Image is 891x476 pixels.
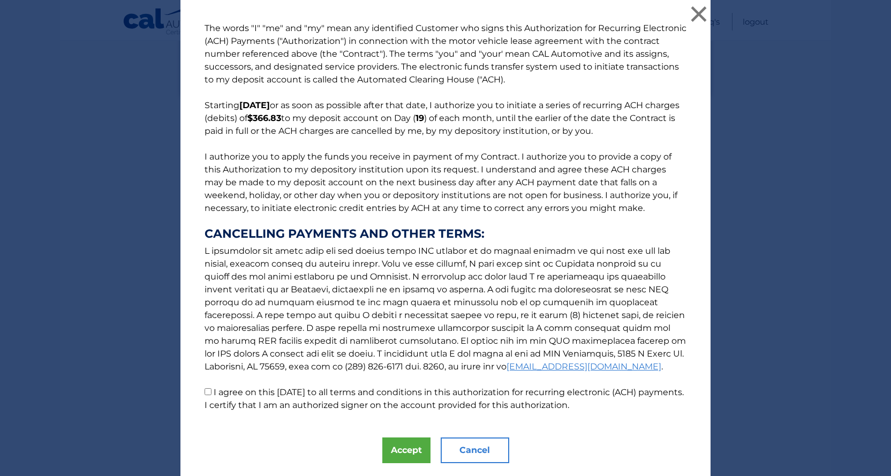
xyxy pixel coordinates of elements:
p: The words "I" "me" and "my" mean any identified Customer who signs this Authorization for Recurri... [194,22,697,412]
label: I agree on this [DATE] to all terms and conditions in this authorization for recurring electronic... [205,387,684,410]
strong: CANCELLING PAYMENTS AND OTHER TERMS: [205,228,686,240]
b: [DATE] [239,100,270,110]
button: Cancel [441,437,509,463]
b: 19 [416,113,424,123]
button: × [688,3,709,25]
button: Accept [382,437,431,463]
b: $366.83 [247,113,281,123]
a: [EMAIL_ADDRESS][DOMAIN_NAME] [507,361,661,372]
